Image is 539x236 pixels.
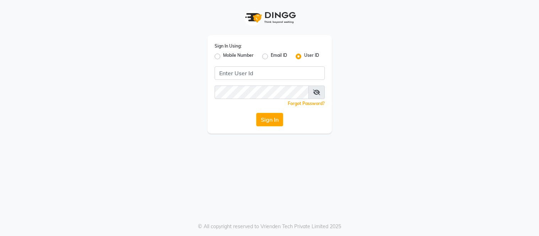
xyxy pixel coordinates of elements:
button: Sign In [256,113,283,126]
input: Username [215,86,309,99]
label: User ID [304,52,319,61]
a: Forgot Password? [288,101,325,106]
label: Mobile Number [223,52,254,61]
label: Sign In Using: [215,43,242,49]
img: logo1.svg [241,7,298,28]
label: Email ID [271,52,287,61]
input: Username [215,66,325,80]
